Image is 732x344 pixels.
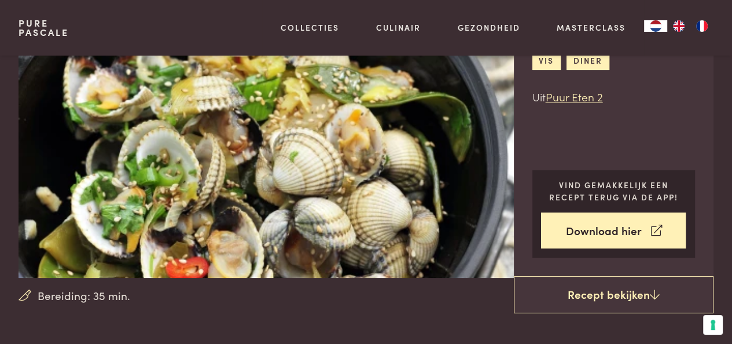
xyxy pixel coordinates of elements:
a: vis [532,50,561,69]
aside: Language selected: Nederlands [644,20,713,32]
span: Bereiding: 35 min. [38,287,130,304]
ul: Language list [667,20,713,32]
a: FR [690,20,713,32]
p: Uit [532,89,688,105]
a: Puur Eten 2 [546,89,603,104]
a: NL [644,20,667,32]
a: Gezondheid [458,21,520,34]
a: Masterclass [557,21,626,34]
button: Uw voorkeuren voor toestemming voor trackingtechnologieën [703,315,723,335]
a: Recept bekijken [514,276,714,313]
div: Language [644,20,667,32]
a: PurePascale [19,19,69,37]
a: EN [667,20,690,32]
a: Download hier [541,213,686,249]
a: Culinair [376,21,421,34]
a: diner [567,50,609,69]
p: Vind gemakkelijk een recept terug via de app! [541,179,686,203]
a: Collecties [281,21,339,34]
